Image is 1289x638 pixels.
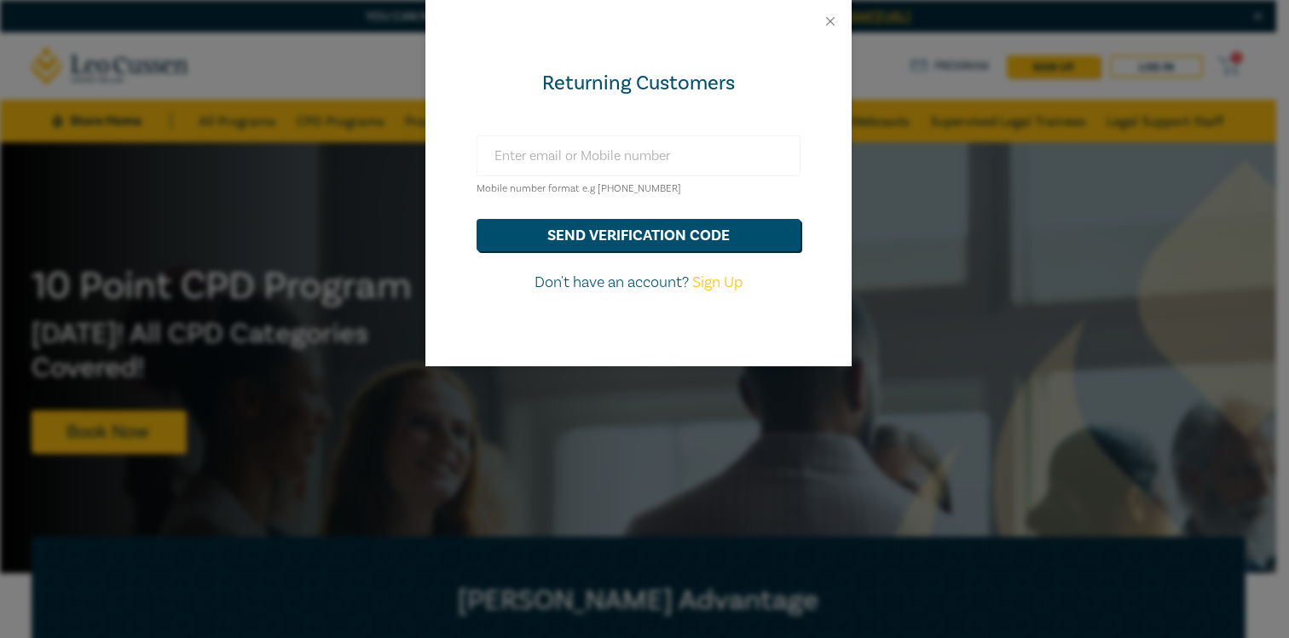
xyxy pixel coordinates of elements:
[477,70,801,97] div: Returning Customers
[477,272,801,294] p: Don't have an account?
[477,135,801,176] input: Enter email or Mobile number
[823,14,838,29] button: Close
[477,219,801,251] button: send verification code
[477,182,681,195] small: Mobile number format e.g [PHONE_NUMBER]
[692,273,743,292] a: Sign Up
